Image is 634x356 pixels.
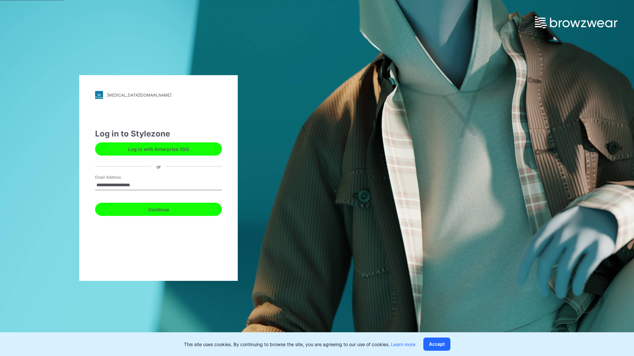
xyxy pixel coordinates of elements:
[391,341,415,347] a: Learn more
[107,93,171,98] div: [MEDICAL_DATA][DOMAIN_NAME]
[184,341,415,348] p: This site uses cookies. By continuing to browse the site, you are agreeing to our use of cookies.
[535,16,617,28] img: browzwear-logo.e42bd6dac1945053ebaf764b6aa21510.svg
[423,338,450,351] button: Accept
[95,91,222,99] a: [MEDICAL_DATA][DOMAIN_NAME]
[95,91,103,99] img: stylezone-logo.562084cfcfab977791bfbf7441f1a819.svg
[95,128,222,140] div: Log in to Stylezone
[95,203,222,216] button: Continue
[95,174,141,180] label: Email Address
[95,142,222,156] button: Log in with Enterprise SSO
[151,163,166,170] div: or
